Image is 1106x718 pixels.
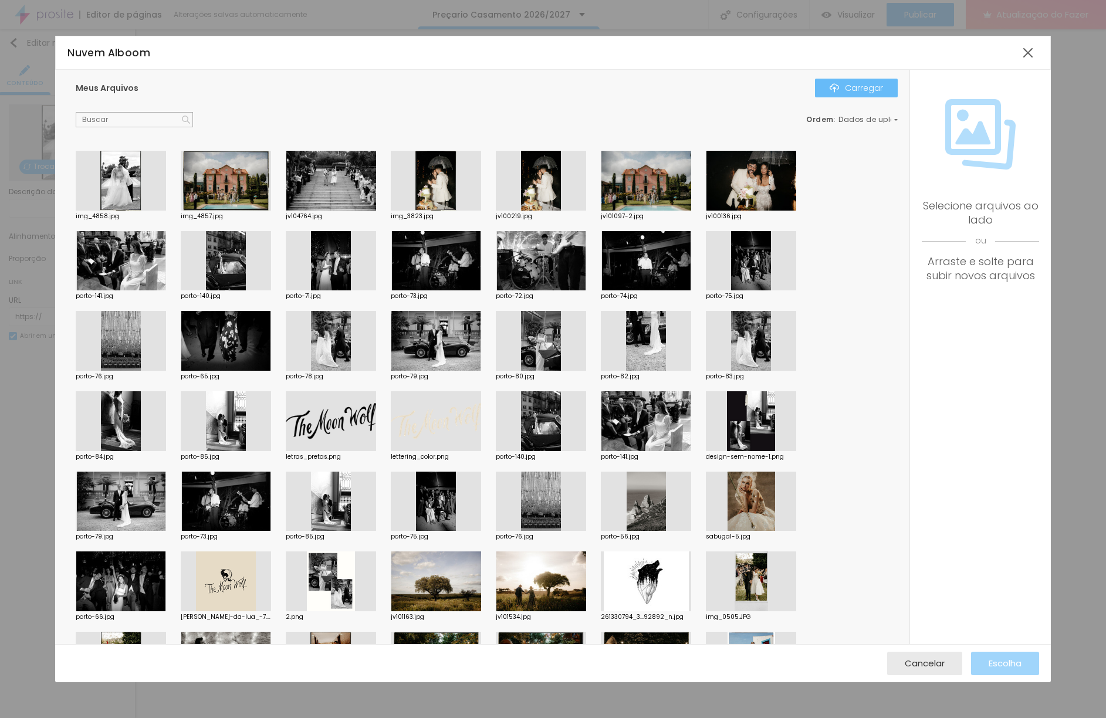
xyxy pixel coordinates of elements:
[706,292,743,300] font: porto-75.jpg
[391,212,434,221] font: img_3823.jpg
[926,254,1035,283] font: Arraste e solte para subir novos arquivos
[601,372,640,381] font: porto-82.jpg
[496,212,532,221] font: jv100219.jpg
[76,292,113,300] font: porto-141.jpg
[706,532,750,541] font: sabugal-5.jpg
[76,212,119,221] font: img_4858.jpg
[181,212,223,221] font: img_4857.jpg
[391,292,428,300] font: porto-73.jpg
[76,372,113,381] font: porto-76.jpg
[286,532,324,541] font: porto-85.jpg
[834,114,836,124] font: :
[181,372,219,381] font: porto-65.jpg
[496,612,531,621] font: jv101534.jpg
[806,114,834,124] font: Ordem
[391,532,428,541] font: porto-75.jpg
[496,372,535,381] font: porto-80.jpg
[601,292,638,300] font: porto-74.jpg
[845,82,883,94] font: Carregar
[971,652,1039,675] button: Escolha
[391,372,428,381] font: porto-79.jpg
[67,46,150,60] font: Nuvem Alboom
[601,452,638,461] font: porto-141.jpg
[706,452,784,461] font: design-sem-nome-1.png
[923,198,1039,227] font: Selecione arquivos ao lado
[181,612,279,621] font: [PERSON_NAME]-da-lua_-7.png
[76,452,114,461] font: porto-84.jpg
[601,212,644,221] font: jv101097-2.jpg
[181,292,221,300] font: porto-140.jpg
[76,532,113,541] font: porto-79.jpg
[76,612,114,621] font: porto-66.jpg
[975,235,986,246] font: ou
[601,612,684,621] font: 261330794_3...92892_n.jpg
[815,79,898,97] button: ÍconeCarregar
[496,452,536,461] font: porto-140.jpg
[496,292,533,300] font: porto-72.jpg
[182,116,190,124] img: Ícone
[286,612,303,621] font: 2.png
[181,532,218,541] font: porto-73.jpg
[286,292,321,300] font: porto-71.jpg
[887,652,962,675] button: Cancelar
[945,99,1016,170] img: Ícone
[286,212,322,221] font: jv104764.jpg
[391,612,424,621] font: jv101163.jpg
[286,452,341,461] font: letras_pretas.png
[391,452,449,461] font: lettering_color.png
[286,372,323,381] font: porto-78.jpg
[905,657,945,669] font: Cancelar
[601,532,640,541] font: porto-56.jpg
[706,212,742,221] font: jv100136.jpg
[76,112,193,127] input: Buscar
[830,83,839,93] img: Ícone
[706,612,751,621] font: img_0505.JPG
[76,82,138,94] font: Meus Arquivos
[838,114,907,124] font: Dados de upload
[989,657,1022,669] font: Escolha
[706,372,744,381] font: porto-83.jpg
[496,532,533,541] font: porto-76.jpg
[181,452,219,461] font: porto-85.jpg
